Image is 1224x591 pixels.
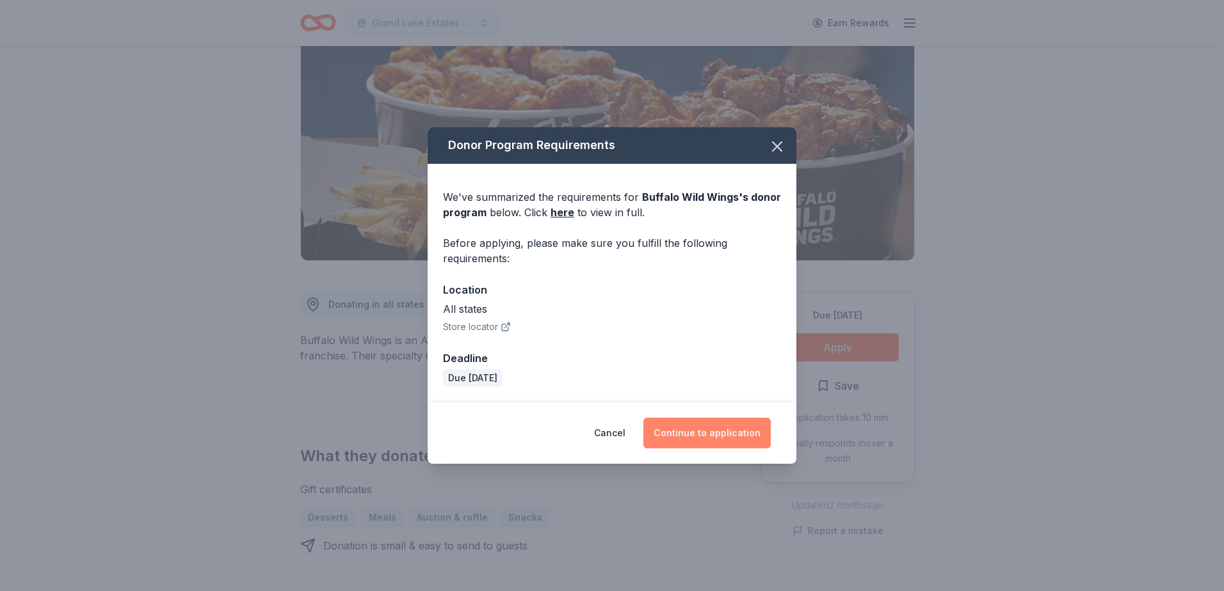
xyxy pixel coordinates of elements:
[643,418,771,448] button: Continue to application
[443,301,781,317] div: All states
[443,319,511,335] button: Store locator
[443,189,781,220] div: We've summarized the requirements for below. Click to view in full.
[428,127,796,164] div: Donor Program Requirements
[443,350,781,366] div: Deadline
[443,369,503,387] div: Due [DATE]
[443,235,781,266] div: Before applying, please make sure you fulfill the following requirements:
[551,205,574,220] a: here
[443,281,781,298] div: Location
[594,418,625,448] button: Cancel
